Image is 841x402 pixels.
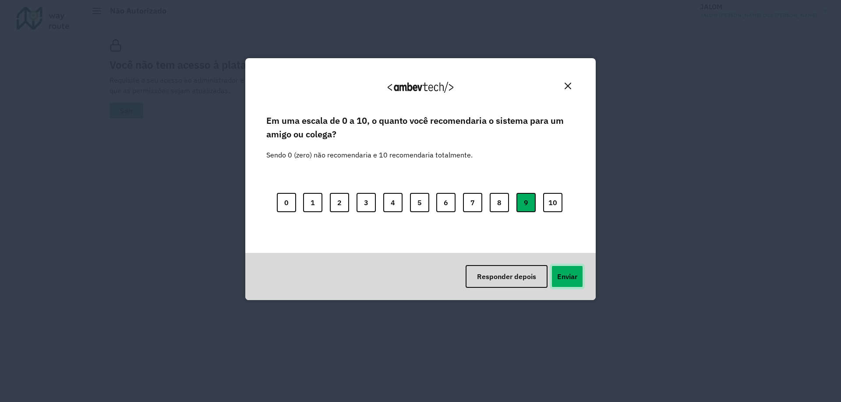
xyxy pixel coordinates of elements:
[277,193,296,212] button: 0
[383,193,403,212] button: 4
[303,193,322,212] button: 1
[561,79,575,93] button: Close
[543,193,562,212] button: 10
[436,193,456,212] button: 6
[466,265,548,288] button: Responder depois
[490,193,509,212] button: 8
[463,193,482,212] button: 7
[266,114,575,141] label: Em uma escala de 0 a 10, o quanto você recomendaria o sistema para um amigo ou colega?
[357,193,376,212] button: 3
[388,82,453,93] img: Logo Ambevtech
[266,139,473,160] label: Sendo 0 (zero) não recomendaria e 10 recomendaria totalmente.
[516,193,536,212] button: 9
[565,83,571,89] img: Close
[330,193,349,212] button: 2
[551,265,583,288] button: Enviar
[410,193,429,212] button: 5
